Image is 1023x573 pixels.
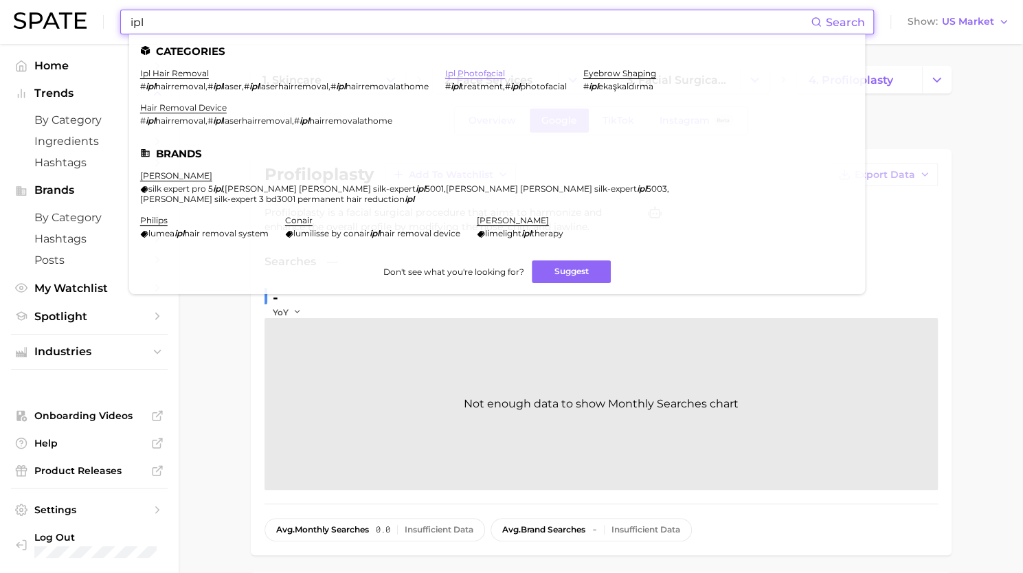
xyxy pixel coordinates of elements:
[942,18,994,25] span: US Market
[11,249,168,271] a: Posts
[140,215,168,225] a: philips
[826,16,865,29] span: Search
[34,232,144,245] span: Hashtags
[276,524,295,535] abbr: average
[276,525,369,535] span: monthly searches
[416,183,425,194] em: ipl
[908,18,938,25] span: Show
[34,464,144,477] span: Product Releases
[451,81,460,91] em: ipl
[273,306,302,318] button: YoY
[223,81,242,91] span: laser
[140,148,854,159] li: Brands
[510,81,520,91] em: ipl
[34,254,144,267] span: Posts
[477,215,549,225] a: [PERSON_NAME]
[223,115,292,126] span: laserhairremoval
[425,183,444,194] span: 5001
[34,437,144,449] span: Help
[11,460,168,481] a: Product Releases
[505,81,510,91] span: #
[11,131,168,152] a: Ingredients
[346,81,429,91] span: hairremovalathome
[249,81,259,91] em: ipl
[11,405,168,426] a: Onboarding Videos
[213,115,223,126] em: ipl
[140,115,146,126] span: #
[265,318,938,490] div: Not enough data to show Monthly Searches chart
[34,156,144,169] span: Hashtags
[405,194,414,204] em: ipl
[273,306,289,318] span: YoY
[647,183,667,194] span: 5003
[293,228,370,238] span: lumilisse by conair
[155,81,205,91] span: hairremoval
[11,152,168,173] a: Hashtags
[460,81,503,91] span: treatment
[14,12,87,29] img: SPATE
[11,109,168,131] a: by Category
[370,228,379,238] em: ipl
[140,183,837,204] div: , , ,
[445,81,567,91] div: ,
[520,81,567,91] span: photofacial
[34,135,144,148] span: Ingredients
[445,68,505,78] a: ipl photofacial
[904,13,1013,31] button: ShowUS Market
[34,113,144,126] span: by Category
[213,183,223,194] em: ipl
[11,180,168,201] button: Brands
[11,55,168,76] a: Home
[34,211,144,224] span: by Category
[207,115,213,126] span: #
[336,81,346,91] em: ipl
[502,524,521,535] abbr: average
[184,228,269,238] span: hair removal system
[491,518,692,541] button: avg.brand searches-Insufficient Data
[300,115,309,126] em: ipl
[34,346,144,358] span: Industries
[11,341,168,362] button: Industries
[146,115,155,126] em: ipl
[34,310,144,323] span: Spotlight
[637,183,647,194] em: ipl
[140,115,392,126] div: , ,
[611,525,680,535] div: Insufficient Data
[140,45,854,57] li: Categories
[485,228,521,238] span: limelight
[376,525,390,535] span: 0.0
[34,59,144,72] span: Home
[207,81,213,91] span: #
[445,81,451,91] span: #
[330,81,336,91] span: #
[34,409,144,422] span: Onboarding Videos
[273,286,311,308] div: -
[11,306,168,327] a: Spotlight
[446,183,637,194] span: [PERSON_NAME] [PERSON_NAME] silk-expert
[11,527,168,562] a: Log out. Currently logged in with e-mail marwat@spate.nyc.
[11,433,168,453] a: Help
[11,499,168,520] a: Settings
[213,81,223,91] em: ipl
[155,115,205,126] span: hairremoval
[265,518,485,541] button: avg.monthly searches0.0Insufficient Data
[831,163,938,186] button: Export Data
[140,170,212,181] a: [PERSON_NAME]
[34,531,157,543] span: Log Out
[309,115,392,126] span: hairremovalathome
[379,228,460,238] span: hair removal device
[259,81,328,91] span: laserhairremoval
[294,115,300,126] span: #
[34,184,144,196] span: Brands
[521,228,531,238] em: ipl
[34,282,144,295] span: My Watchlist
[11,228,168,249] a: Hashtags
[583,81,589,91] span: #
[244,81,249,91] span: #
[140,194,405,204] span: [PERSON_NAME] silk-expert 3 bd3001 permanent hair reduction
[11,278,168,299] a: My Watchlist
[140,102,227,113] a: hair removal device
[855,169,915,181] span: Export Data
[34,504,144,516] span: Settings
[140,68,209,78] a: ipl hair removal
